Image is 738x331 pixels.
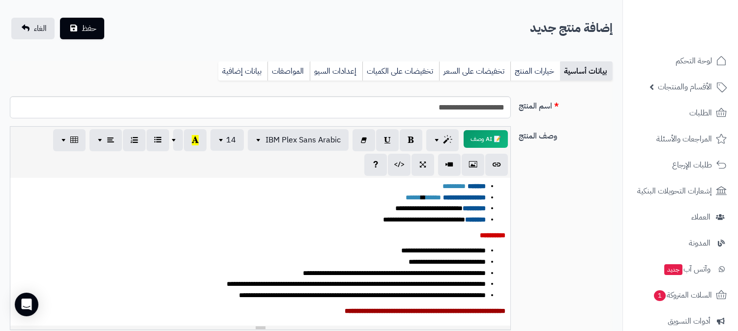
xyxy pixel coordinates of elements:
a: وآتس آبجديد [629,257,732,281]
a: إشعارات التحويلات البنكية [629,179,732,203]
a: الغاء [11,18,55,39]
span: الطلبات [689,106,712,120]
a: تخفيضات على الكميات [362,61,439,81]
button: 📝 AI وصف [464,130,508,148]
label: وصف المنتج [515,126,617,142]
button: IBM Plex Sans Arabic [248,129,349,151]
a: السلات المتروكة1 [629,283,732,307]
a: الطلبات [629,101,732,125]
button: 14 [210,129,244,151]
a: المراجعات والأسئلة [629,127,732,151]
a: بيانات أساسية [560,61,613,81]
a: المدونة [629,231,732,255]
a: بيانات إضافية [218,61,267,81]
span: السلات المتروكة [653,288,712,302]
span: المدونة [689,236,710,250]
span: IBM Plex Sans Arabic [266,134,341,146]
a: طلبات الإرجاع [629,153,732,177]
a: تخفيضات على السعر [439,61,510,81]
span: لوحة التحكم [676,54,712,68]
span: العملاء [691,210,710,224]
span: 1 [653,290,666,302]
a: العملاء [629,205,732,229]
a: لوحة التحكم [629,49,732,73]
span: حفظ [82,23,96,34]
span: الأقسام والمنتجات [658,80,712,94]
div: Open Intercom Messenger [15,293,38,316]
span: أدوات التسويق [668,314,710,328]
span: 14 [226,134,236,146]
label: اسم المنتج [515,96,617,112]
a: إعدادات السيو [310,61,362,81]
img: logo-2.png [671,7,729,28]
span: إشعارات التحويلات البنكية [637,184,712,198]
span: طلبات الإرجاع [672,158,712,172]
h2: إضافة منتج جديد [530,18,613,38]
span: جديد [664,264,682,275]
span: المراجعات والأسئلة [656,132,712,146]
span: الغاء [34,23,47,34]
a: المواصفات [267,61,310,81]
a: خيارات المنتج [510,61,560,81]
span: وآتس آب [663,262,710,276]
button: حفظ [60,18,104,39]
